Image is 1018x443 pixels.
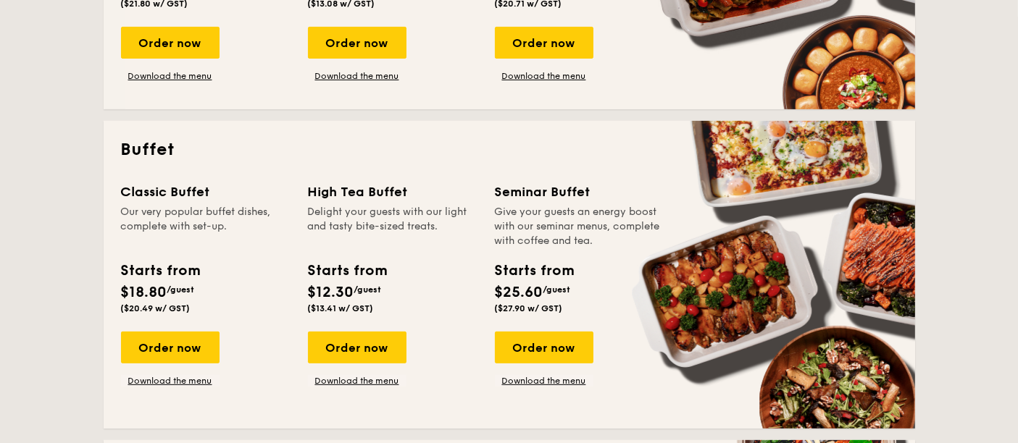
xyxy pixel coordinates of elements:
[121,284,167,301] span: $18.80
[308,27,406,59] div: Order now
[495,284,543,301] span: $25.60
[495,260,574,282] div: Starts from
[495,27,593,59] div: Order now
[121,70,220,82] a: Download the menu
[308,375,406,387] a: Download the menu
[121,332,220,363] div: Order now
[495,205,664,248] div: Give your guests an energy boost with our seminar menus, complete with coffee and tea.
[121,205,291,248] div: Our very popular buffet dishes, complete with set-up.
[495,332,593,363] div: Order now
[495,70,593,82] a: Download the menu
[308,70,406,82] a: Download the menu
[495,375,593,387] a: Download the menu
[495,182,664,202] div: Seminar Buffet
[121,27,220,59] div: Order now
[308,260,387,282] div: Starts from
[308,284,354,301] span: $12.30
[308,332,406,363] div: Order now
[308,205,477,248] div: Delight your guests with our light and tasty bite-sized treats.
[308,303,374,313] span: ($13.41 w/ GST)
[354,284,382,295] span: /guest
[308,182,477,202] div: High Tea Buffet
[121,138,898,161] h2: Buffet
[121,260,200,282] div: Starts from
[121,182,291,202] div: Classic Buffet
[543,284,571,295] span: /guest
[495,303,563,313] span: ($27.90 w/ GST)
[121,303,191,313] span: ($20.49 w/ GST)
[121,375,220,387] a: Download the menu
[167,284,195,295] span: /guest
